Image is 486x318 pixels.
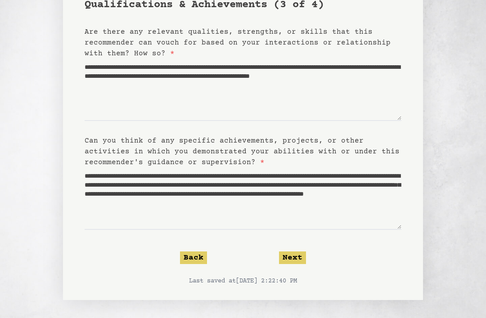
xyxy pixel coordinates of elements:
label: Are there any relevant qualities, strengths, or skills that this recommender can vouch for based ... [85,28,391,58]
button: Back [180,251,207,264]
p: Last saved at [DATE] 2:22:40 PM [85,277,401,286]
button: Next [279,251,306,264]
label: Can you think of any specific achievements, projects, or other activities in which you demonstrat... [85,137,400,166]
